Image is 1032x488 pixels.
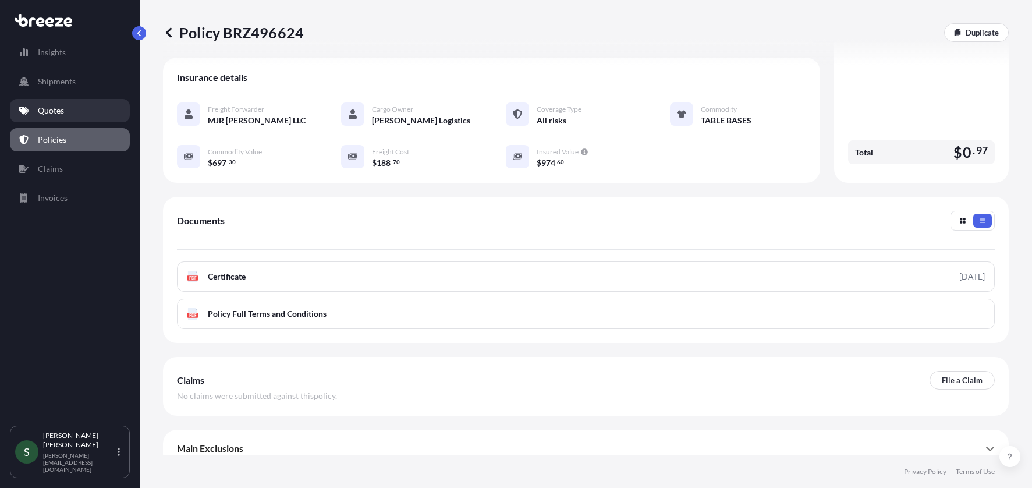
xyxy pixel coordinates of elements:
text: PDF [189,276,197,280]
a: Invoices [10,186,130,210]
a: Quotes [10,99,130,122]
p: Invoices [38,192,68,204]
span: Commodity [701,105,737,114]
span: [PERSON_NAME] Logistics [372,115,470,126]
a: Shipments [10,70,130,93]
a: PDFPolicy Full Terms and Conditions [177,299,995,329]
a: Insights [10,41,130,64]
span: Insured Value [537,147,579,157]
a: PDFCertificate[DATE] [177,261,995,292]
a: Terms of Use [956,467,995,476]
a: File a Claim [930,371,995,390]
span: Freight Forwarder [208,105,264,114]
span: . [973,147,975,154]
div: Main Exclusions [177,434,995,462]
span: Total [855,147,873,158]
p: Duplicate [966,27,999,38]
p: Claims [38,163,63,175]
span: Freight Cost [372,147,409,157]
span: 97 [976,147,988,154]
span: Claims [177,374,204,386]
span: . [227,160,228,164]
span: 0 [963,145,971,160]
a: Policies [10,128,130,151]
span: Documents [177,215,225,227]
span: 697 [212,159,226,167]
span: 30 [229,160,236,164]
span: . [391,160,392,164]
span: $ [372,159,377,167]
a: Duplicate [944,23,1009,42]
span: 974 [541,159,555,167]
span: 188 [377,159,391,167]
div: [DATE] [959,271,985,282]
p: [PERSON_NAME][EMAIL_ADDRESS][DOMAIN_NAME] [43,452,115,473]
span: Commodity Value [208,147,262,157]
p: Policies [38,134,66,146]
span: Policy Full Terms and Conditions [208,308,327,320]
span: TABLE BASES [701,115,751,126]
p: Quotes [38,105,64,116]
span: Main Exclusions [177,443,243,454]
p: [PERSON_NAME] [PERSON_NAME] [43,431,115,450]
span: All risks [537,115,566,126]
span: Coverage Type [537,105,581,114]
p: Policy BRZ496624 [163,23,304,42]
span: $ [208,159,212,167]
span: $ [953,145,962,160]
a: Claims [10,157,130,181]
span: MJR [PERSON_NAME] LLC [208,115,306,126]
span: 60 [557,160,564,164]
text: PDF [189,313,197,317]
span: S [24,446,30,458]
span: No claims were submitted against this policy . [177,390,337,402]
span: $ [537,159,541,167]
p: File a Claim [942,374,983,386]
span: . [555,160,556,164]
p: Shipments [38,76,76,87]
p: Insights [38,47,66,58]
span: 70 [393,160,400,164]
span: Certificate [208,271,246,282]
span: Insurance details [177,72,247,83]
a: Privacy Policy [904,467,946,476]
span: Cargo Owner [372,105,413,114]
